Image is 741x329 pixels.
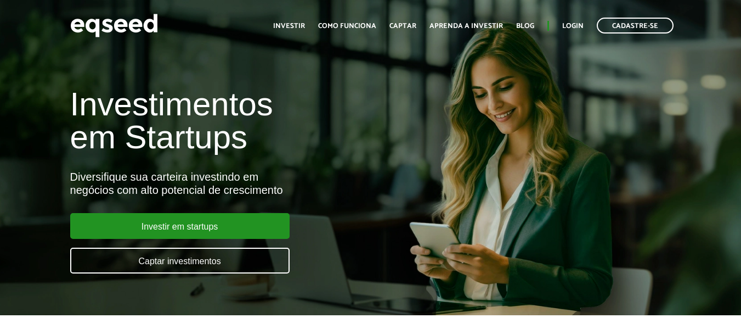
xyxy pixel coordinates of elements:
[70,11,158,40] img: EqSeed
[273,23,305,30] a: Investir
[429,23,503,30] a: Aprenda a investir
[70,88,425,154] h1: Investimentos em Startups
[318,23,376,30] a: Como funciona
[70,248,290,274] a: Captar investimentos
[562,23,584,30] a: Login
[389,23,416,30] a: Captar
[516,23,534,30] a: Blog
[70,213,290,239] a: Investir em startups
[597,18,674,34] a: Cadastre-se
[70,170,425,197] div: Diversifique sua carteira investindo em negócios com alto potencial de crescimento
